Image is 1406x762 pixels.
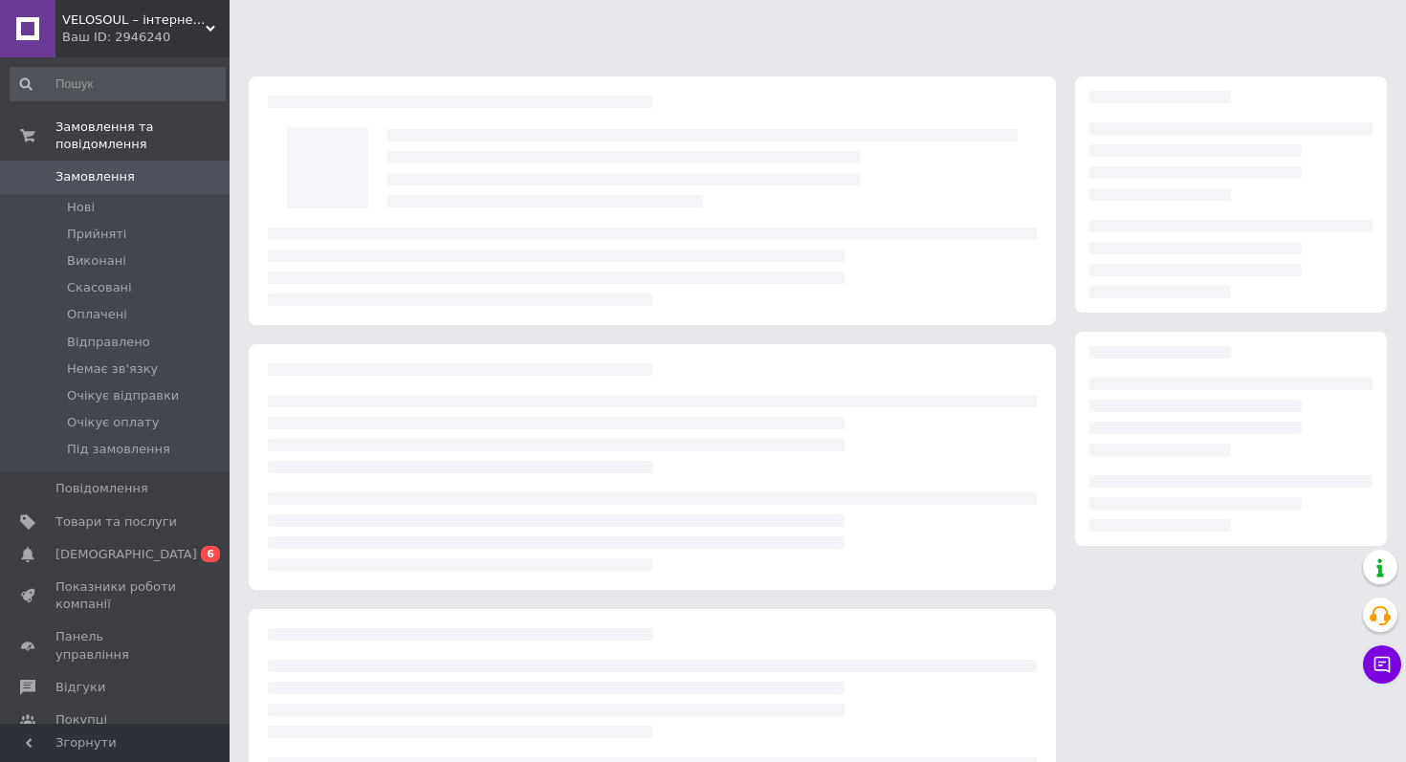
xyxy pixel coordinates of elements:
span: Відправлено [67,334,150,351]
span: Очікує оплату [67,414,159,431]
span: Немає зв'язку [67,360,158,378]
span: Повідомлення [55,480,148,497]
span: Виконані [67,252,126,270]
span: Прийняті [67,226,126,243]
span: Показники роботи компанії [55,578,177,613]
span: Покупці [55,711,107,729]
span: Замовлення [55,168,135,185]
span: Товари та послуги [55,513,177,531]
span: Під замовлення [67,441,170,458]
input: Пошук [10,67,226,101]
span: Панель управління [55,628,177,663]
span: Скасовані [67,279,132,296]
span: 6 [201,546,220,562]
span: Відгуки [55,679,105,696]
div: Ваш ID: 2946240 [62,29,230,46]
span: Очікує відправки [67,387,179,404]
span: Замовлення та повідомлення [55,119,230,153]
span: VELOSOUL – інтернет-магазин велотоварів [62,11,206,29]
span: Нові [67,199,95,216]
span: [DEMOGRAPHIC_DATA] [55,546,197,563]
span: Оплачені [67,306,127,323]
button: Чат з покупцем [1363,645,1401,684]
